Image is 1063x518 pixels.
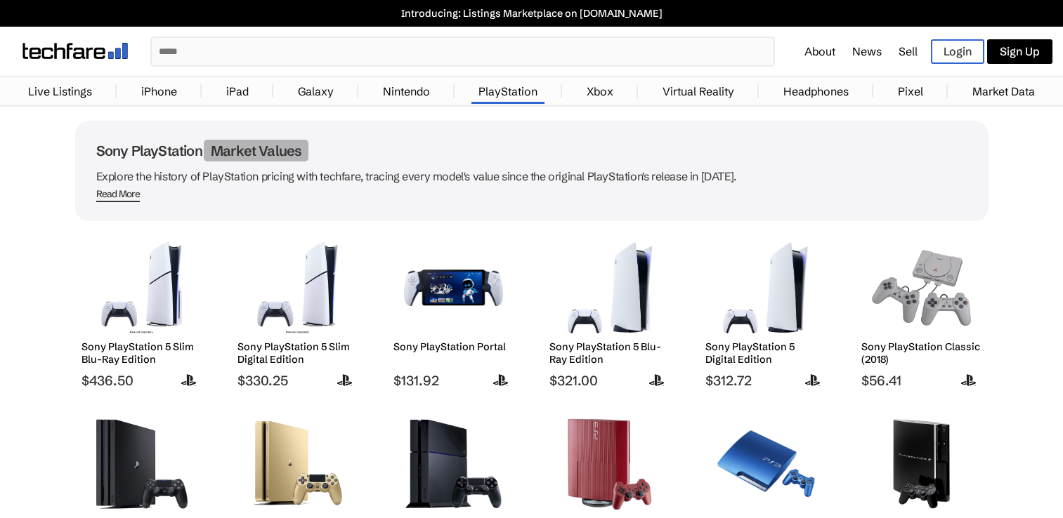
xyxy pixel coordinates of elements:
div: Read More [96,188,141,200]
a: Sony PlayStation Classic Sony PlayStation Classic (2018) $56.41 sony-logo [855,235,989,389]
h1: Sony PlayStation [96,142,967,159]
img: sony-logo [644,371,670,389]
span: $131.92 [393,372,514,389]
h2: Sony PlayStation Classic (2018) [861,340,982,366]
h2: Sony PlayStation Portal [393,340,514,353]
a: Sell [899,44,918,58]
img: Sony PlayStation 4 Slim [248,418,347,510]
a: Introducing: Listings Marketplace on [DOMAIN_NAME] [7,7,1056,20]
a: iPad [219,77,256,105]
span: $312.72 [705,372,826,389]
a: About [804,44,835,58]
img: Sony PlayStation 5 Slim Digital Edition [248,242,347,333]
img: Sony PlayStation 4 Pro [92,418,191,510]
a: Sony PlayStation 5 Slim Digital Edition Sony PlayStation 5 Slim Digital Edition $330.25 sony-logo [231,235,365,389]
span: Market Values [204,140,309,161]
a: Sign Up [987,39,1052,64]
span: $56.41 [861,372,982,389]
img: Sony PlayStation 4 [404,418,503,510]
img: Sony PlayStation 5 Digital Edition [716,242,815,333]
a: Sony PlayStation 5 Slim Blu-Ray Edition Sony PlayStation 5 Slim Blu-Ray Edition $436.50 sony-logo [75,235,209,389]
a: Live Listings [21,77,99,105]
img: sony-logo [176,371,202,389]
span: Read More [96,188,141,202]
img: sony-logo [800,371,826,389]
img: sony-logo [956,371,982,389]
a: Login [931,39,984,64]
h2: Sony PlayStation 5 Slim Blu-Ray Edition [81,340,202,366]
img: Sony PlayStation 5 Slim Blu-Ray Edition [92,242,191,333]
a: News [852,44,882,58]
img: Sony PlayStation 3 Slim [716,418,815,510]
a: Sony PlayStation 5 Blu-Ray Edition Sony PlayStation 5 Blu-Ray Edition $321.00 sony-logo [543,235,677,389]
h2: Sony PlayStation 5 Blu-Ray Edition [549,340,670,366]
img: Sony PlayStation 5 Blu-Ray Edition [560,242,659,333]
a: Headphones [776,77,856,105]
img: Sony PlayStation Portal [404,242,503,333]
img: Sony PlayStation 3 [872,418,971,510]
span: $436.50 [81,372,202,389]
a: Xbox [580,77,620,105]
a: Sony PlayStation 5 Digital Edition Sony PlayStation 5 Digital Edition $312.72 sony-logo [699,235,833,389]
img: sony-logo [332,371,358,389]
img: Sony PlayStation Classic [872,242,971,333]
a: Galaxy [291,77,341,105]
span: $321.00 [549,372,670,389]
a: Sony PlayStation Portal Sony PlayStation Portal $131.92 sony-logo [387,235,521,389]
a: Nintendo [376,77,437,105]
a: Pixel [891,77,930,105]
span: $330.25 [237,372,358,389]
img: Sony PlayStation 3 Super Slim [560,418,659,510]
a: Virtual Reality [656,77,741,105]
a: iPhone [134,77,184,105]
img: sony-logo [488,371,514,389]
h2: Sony PlayStation 5 Digital Edition [705,340,826,366]
img: techfare logo [22,43,128,59]
a: PlayStation [471,77,544,105]
p: Explore the history of PlayStation pricing with techfare, tracing every model's value since the o... [96,166,967,186]
a: Market Data [965,77,1042,105]
h2: Sony PlayStation 5 Slim Digital Edition [237,340,358,366]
